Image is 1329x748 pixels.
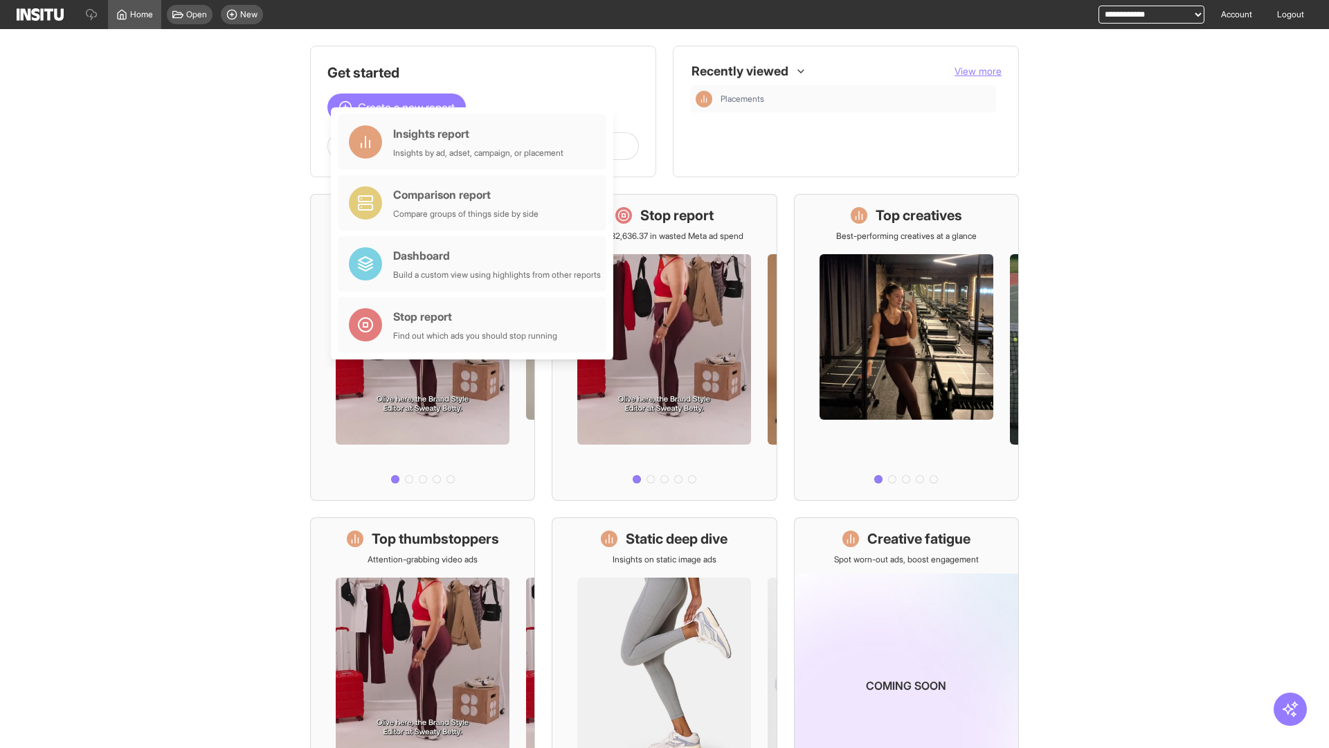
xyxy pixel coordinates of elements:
[836,231,977,242] p: Best-performing creatives at a glance
[372,529,499,549] h1: Top thumbstoppers
[393,308,557,325] div: Stop report
[552,194,777,501] a: Stop reportSave £32,636.37 in wasted Meta ad spend
[327,93,466,121] button: Create a new report
[368,554,478,565] p: Attention-grabbing video ads
[876,206,962,225] h1: Top creatives
[393,330,557,341] div: Find out which ads you should stop running
[696,91,712,107] div: Insights
[586,231,743,242] p: Save £32,636.37 in wasted Meta ad spend
[393,247,601,264] div: Dashboard
[393,125,563,142] div: Insights report
[17,8,64,21] img: Logo
[393,208,539,220] div: Compare groups of things side by side
[721,93,764,105] span: Placements
[186,9,207,20] span: Open
[640,206,714,225] h1: Stop report
[626,529,727,549] h1: Static deep dive
[240,9,257,20] span: New
[393,148,563,159] div: Insights by ad, adset, campaign, or placement
[310,194,535,501] a: What's live nowSee all active ads instantly
[393,269,601,280] div: Build a custom view using highlights from other reports
[358,99,455,116] span: Create a new report
[393,186,539,203] div: Comparison report
[613,554,716,565] p: Insights on static image ads
[794,194,1019,501] a: Top creativesBest-performing creatives at a glance
[955,65,1002,77] span: View more
[721,93,991,105] span: Placements
[327,63,639,82] h1: Get started
[955,64,1002,78] button: View more
[130,9,153,20] span: Home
